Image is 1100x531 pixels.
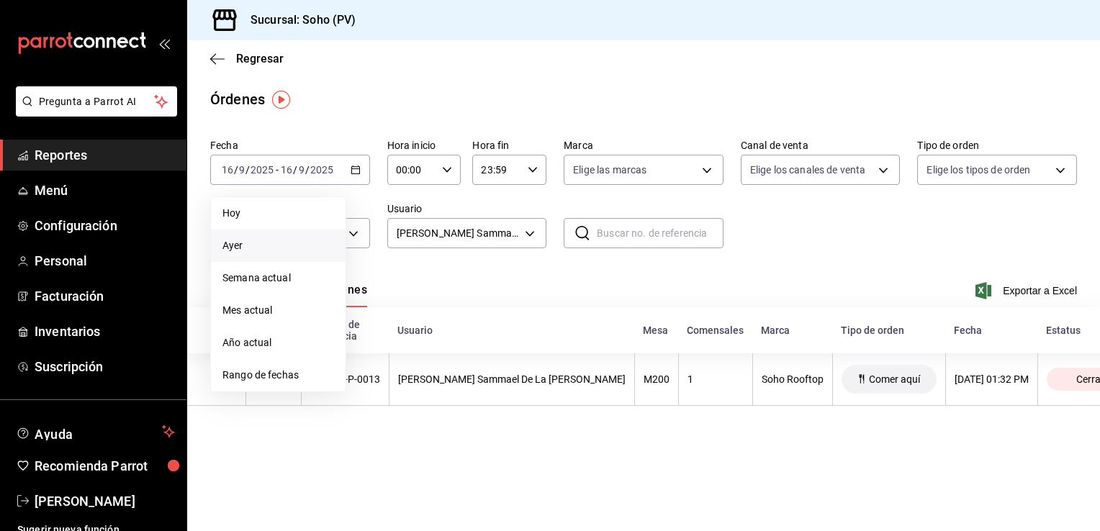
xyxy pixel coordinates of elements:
[741,140,901,150] label: Canal de venta
[280,164,293,176] input: --
[245,164,250,176] span: /
[39,94,155,109] span: Pregunta a Parrot AI
[687,373,744,385] div: 1
[210,52,284,65] button: Regresar
[387,204,547,214] label: Usuario
[250,164,274,176] input: ----
[35,251,175,271] span: Personal
[761,324,824,336] div: Marca
[16,86,177,117] button: Pregunta a Parrot AI
[750,163,865,177] span: Elige los canales de venta
[762,373,824,385] div: Soho Rooftop
[687,324,744,336] div: Comensales
[222,271,334,286] span: Semana actual
[917,140,1077,150] label: Tipo de orden
[238,164,245,176] input: --
[841,324,937,336] div: Tipo de orden
[35,423,156,440] span: Ayuda
[397,226,520,241] span: [PERSON_NAME] Sammael De La [PERSON_NAME]
[272,91,290,109] img: Tooltip marker
[978,282,1077,299] button: Exportar a Excel
[397,324,626,336] div: Usuario
[222,206,334,221] span: Hoy
[35,456,175,476] span: Recomienda Parrot
[472,140,546,150] label: Hora fin
[35,491,175,511] span: [PERSON_NAME]
[10,104,177,119] a: Pregunta a Parrot AI
[222,335,334,350] span: Año actual
[305,164,310,176] span: /
[863,373,926,385] span: Comer aquí
[35,145,175,165] span: Reportes
[597,219,723,248] input: Buscar no. de referencia
[954,324,1029,336] div: Fecha
[310,164,334,176] input: ----
[644,373,670,385] div: M200
[955,373,1029,385] div: [DATE] 01:32 PM
[210,88,265,110] div: Órdenes
[387,140,461,150] label: Hora inicio
[234,164,238,176] span: /
[35,322,175,341] span: Inventarios
[293,164,297,176] span: /
[222,303,334,318] span: Mes actual
[239,12,356,29] h3: Sucursal: Soho (PV)
[276,164,279,176] span: -
[158,37,170,49] button: open_drawer_menu
[35,357,175,376] span: Suscripción
[573,163,646,177] span: Elige las marcas
[222,368,334,383] span: Rango de fechas
[643,324,670,336] div: Mesa
[398,373,626,385] div: [PERSON_NAME] Sammael De La [PERSON_NAME]
[298,164,305,176] input: --
[927,163,1030,177] span: Elige los tipos de orden
[222,238,334,253] span: Ayer
[210,140,370,150] label: Fecha
[35,181,175,200] span: Menú
[35,286,175,306] span: Facturación
[236,52,284,65] span: Regresar
[221,164,234,176] input: --
[564,140,723,150] label: Marca
[35,216,175,235] span: Configuración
